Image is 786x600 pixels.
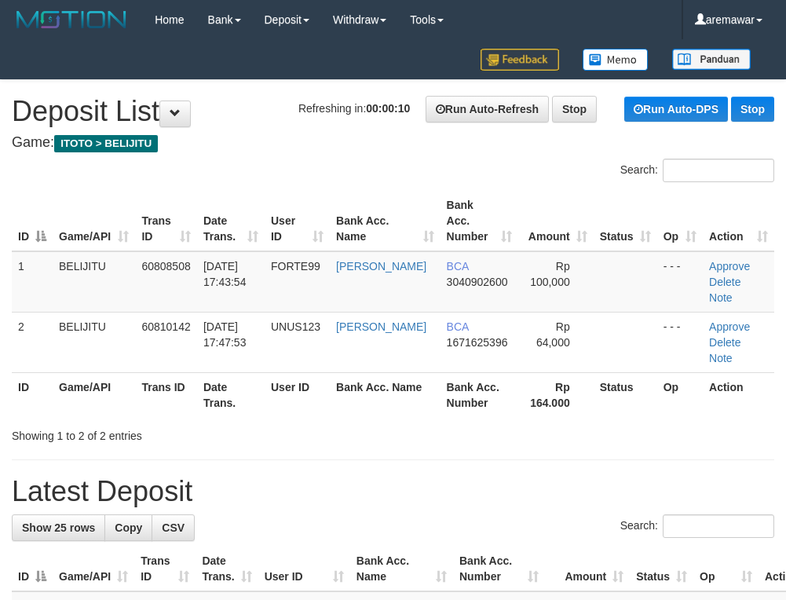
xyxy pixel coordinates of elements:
th: Op: activate to sort column ascending [693,547,759,591]
td: BELIJITU [53,251,135,313]
div: Showing 1 to 2 of 2 entries [12,422,316,444]
span: Rp 64,000 [536,320,570,349]
label: Search: [620,159,774,182]
span: UNUS123 [271,320,320,333]
a: [PERSON_NAME] [336,320,426,333]
span: ITOTO > BELIJITU [54,135,158,152]
img: MOTION_logo.png [12,8,131,31]
th: Bank Acc. Number [441,372,518,417]
strong: 00:00:10 [366,102,410,115]
th: Game/API: activate to sort column ascending [53,191,135,251]
th: Bank Acc. Number: activate to sort column ascending [441,191,518,251]
a: Run Auto-DPS [624,97,728,122]
th: Date Trans.: activate to sort column ascending [196,547,258,591]
span: [DATE] 17:47:53 [203,320,247,349]
a: Run Auto-Refresh [426,96,549,123]
input: Search: [663,159,774,182]
th: Bank Acc. Name: activate to sort column ascending [330,191,441,251]
th: Game/API: activate to sort column ascending [53,547,134,591]
th: User ID: activate to sort column ascending [258,547,350,591]
span: BCA [447,260,469,273]
th: Rp 164.000 [518,372,594,417]
th: Bank Acc. Name: activate to sort column ascending [350,547,453,591]
th: Action: activate to sort column ascending [703,191,774,251]
td: 1 [12,251,53,313]
th: Status: activate to sort column ascending [630,547,693,591]
a: Stop [731,97,774,122]
th: Action [703,372,774,417]
th: User ID [265,372,330,417]
a: Delete [709,276,740,288]
th: Amount: activate to sort column ascending [518,191,594,251]
h4: Game: [12,135,774,151]
th: ID: activate to sort column descending [12,191,53,251]
th: Bank Acc. Number: activate to sort column ascending [453,547,545,591]
span: Copy 3040902600 to clipboard [447,276,508,288]
th: Status: activate to sort column ascending [594,191,657,251]
a: Copy [104,514,152,541]
a: [PERSON_NAME] [336,260,426,273]
span: Copy 1671625396 to clipboard [447,336,508,349]
th: Game/API [53,372,135,417]
th: Trans ID: activate to sort column ascending [135,191,196,251]
span: 60808508 [141,260,190,273]
h1: Deposit List [12,96,774,127]
span: Show 25 rows [22,521,95,534]
th: ID: activate to sort column descending [12,547,53,591]
img: Feedback.jpg [481,49,559,71]
a: CSV [152,514,195,541]
th: Trans ID: activate to sort column ascending [134,547,196,591]
img: Button%20Memo.svg [583,49,649,71]
th: User ID: activate to sort column ascending [265,191,330,251]
th: Op [657,372,703,417]
span: BCA [447,320,469,333]
span: [DATE] 17:43:54 [203,260,247,288]
span: Rp 100,000 [530,260,570,288]
label: Search: [620,514,774,538]
span: Copy [115,521,142,534]
td: - - - [657,312,703,372]
td: 2 [12,312,53,372]
h1: Latest Deposit [12,476,774,507]
td: BELIJITU [53,312,135,372]
a: Note [709,291,733,304]
img: panduan.png [672,49,751,70]
th: Op: activate to sort column ascending [657,191,703,251]
a: Stop [552,96,597,123]
a: Delete [709,336,740,349]
a: Show 25 rows [12,514,105,541]
th: Bank Acc. Name [330,372,441,417]
a: Note [709,352,733,364]
span: FORTE99 [271,260,320,273]
span: Refreshing in: [298,102,410,115]
span: CSV [162,521,185,534]
th: ID [12,372,53,417]
th: Trans ID [135,372,196,417]
input: Search: [663,514,774,538]
a: Approve [709,320,750,333]
th: Amount: activate to sort column ascending [545,547,630,591]
th: Date Trans.: activate to sort column ascending [197,191,265,251]
span: 60810142 [141,320,190,333]
th: Date Trans. [197,372,265,417]
a: Approve [709,260,750,273]
td: - - - [657,251,703,313]
th: Status [594,372,657,417]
